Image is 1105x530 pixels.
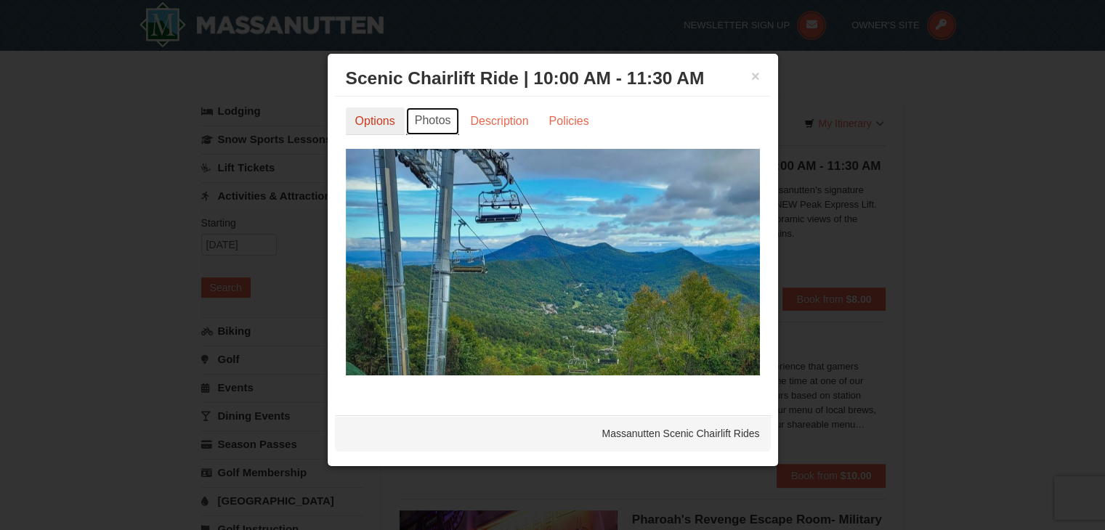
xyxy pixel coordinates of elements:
a: Policies [539,107,598,135]
h3: Scenic Chairlift Ride | 10:00 AM - 11:30 AM [346,68,760,89]
a: Options [346,107,405,135]
img: 24896431-1-a2e2611b.jpg [346,149,760,375]
button: × [751,69,760,83]
a: Description [461,107,538,135]
a: Photos [406,107,460,135]
div: Massanutten Scenic Chairlift Rides [335,415,771,452]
